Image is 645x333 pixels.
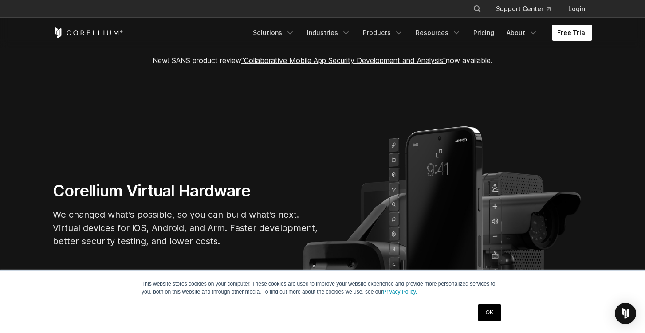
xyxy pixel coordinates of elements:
a: Solutions [248,25,300,41]
a: About [501,25,543,41]
a: Privacy Policy. [383,289,417,295]
button: Search [469,1,485,17]
a: Free Trial [552,25,592,41]
div: Navigation Menu [248,25,592,41]
a: Resources [410,25,466,41]
a: Industries [302,25,356,41]
a: "Collaborative Mobile App Security Development and Analysis" [241,56,446,65]
div: Open Intercom Messenger [615,303,636,324]
h1: Corellium Virtual Hardware [53,181,319,201]
span: New! SANS product review now available. [153,56,492,65]
p: This website stores cookies on your computer. These cookies are used to improve your website expe... [142,280,503,296]
a: Support Center [489,1,558,17]
a: OK [478,304,501,321]
p: We changed what's possible, so you can build what's next. Virtual devices for iOS, Android, and A... [53,208,319,248]
div: Navigation Menu [462,1,592,17]
a: Pricing [468,25,499,41]
a: Corellium Home [53,27,123,38]
a: Login [561,1,592,17]
a: Products [358,25,409,41]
